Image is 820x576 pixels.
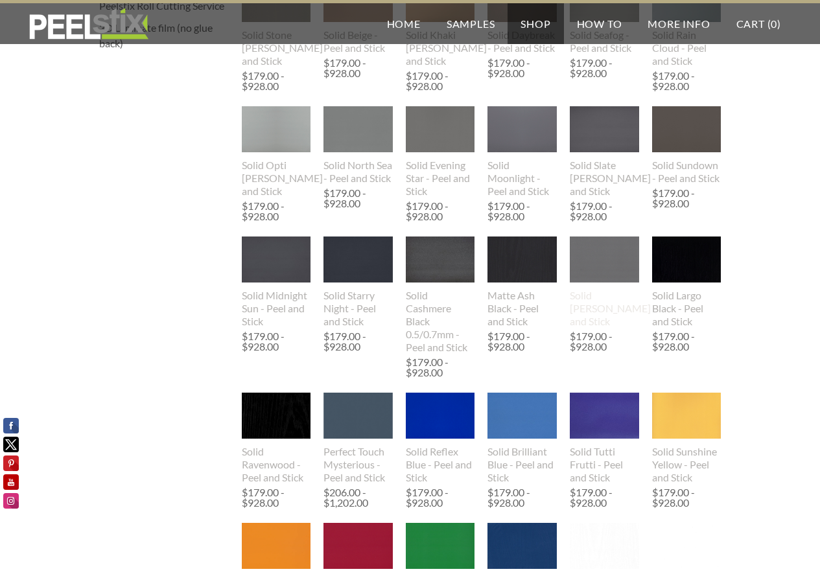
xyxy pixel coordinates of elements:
[26,8,151,40] img: REFACE SUPPLIES
[570,289,639,328] div: Solid [PERSON_NAME] and Stick
[406,159,475,198] div: Solid Evening Star - Peel and Stick
[487,201,554,222] div: $179.00 - $928.00
[570,487,636,508] div: $179.00 - $928.00
[487,331,554,352] div: $179.00 - $928.00
[242,393,311,483] a: Solid Ravenwood - Peel and Stick
[652,236,721,282] img: s832171791223022656_p562_i1_w400.jpeg
[487,58,554,78] div: $179.00 - $928.00
[570,331,636,352] div: $179.00 - $928.00
[406,445,475,484] div: Solid Reflex Blue - Peel and Stick
[406,106,475,197] a: Solid Evening Star - Peel and Stick
[570,58,636,78] div: $179.00 - $928.00
[323,106,393,184] a: Solid North Sea - Peel and Stick
[242,487,308,508] div: $179.00 - $928.00
[323,371,393,461] img: s832171791223022656_p851_i1_w712.png
[652,71,718,91] div: $179.00 - $928.00
[323,393,393,483] a: Perfect Touch Mysterious - Peel and Stick
[242,159,311,198] div: Solid Opti [PERSON_NAME] and Stick
[242,445,311,484] div: Solid Ravenwood - Peel and Stick
[323,188,390,209] div: $179.00 - $928.00
[323,445,393,484] div: Perfect Touch Mysterious - Peel and Stick
[406,236,475,353] a: Solid Cashmere Black 0.5/0.7mm - Peel and Stick
[652,236,721,327] a: Solid Largo Black - Peel and Stick
[323,331,390,352] div: $179.00 - $928.00
[242,523,311,569] img: s832171791223022656_p947_i1_w2048.jpeg
[323,487,390,508] div: $206.00 - $1,202.00
[508,3,563,44] a: Shop
[242,106,311,197] a: Solid Opti [PERSON_NAME] and Stick
[406,523,475,569] img: s832171791223022656_p949_i1_w2048.jpeg
[406,393,475,439] img: s832171791223022656_p571_i1_w400.jpeg
[434,3,508,44] a: Samples
[487,393,557,439] img: s832171791223022656_p665_i1_w307.jpeg
[406,487,472,508] div: $179.00 - $928.00
[570,201,636,222] div: $179.00 - $928.00
[406,71,472,91] div: $179.00 - $928.00
[242,236,311,282] img: s832171791223022656_p925_i1_w2048.jpeg
[242,201,308,222] div: $179.00 - $928.00
[406,86,475,174] img: s832171791223022656_p791_i1_w640.jpeg
[242,289,311,328] div: Solid Midnight Sun - Peel and Stick
[570,393,639,483] a: Solid Tutti Frutti - Peel and Stick
[242,236,311,327] a: Solid Midnight Sun - Peel and Stick
[570,236,639,327] a: Solid [PERSON_NAME] and Stick
[242,71,308,91] div: $179.00 - $928.00
[242,29,311,67] div: Solid Stone [PERSON_NAME] and Stick
[570,445,639,484] div: Solid Tutti Frutti - Peel and Stick
[487,523,557,569] img: s832171791223022656_p996_i1_w2048.jpeg
[406,201,472,222] div: $179.00 - $928.00
[652,393,721,483] a: Solid Sunshine Yellow - Peel and Stick
[771,17,777,30] span: 0
[323,523,393,569] img: s832171791223022656_p818_i2_w640.jpeg
[406,236,475,282] img: s832171791223022656_p929_i1_w2048.jpeg
[652,523,721,569] img: s832171791223022656_p1003_i1_w2048.jpeg
[723,3,794,44] a: Cart (0)
[570,159,639,198] div: Solid Slate [PERSON_NAME] and Stick
[564,3,635,44] a: How To
[406,29,475,67] div: Solid Khaki [PERSON_NAME] and Stick
[487,236,557,327] a: Matte Ash Black - Peel and Stick
[652,188,718,209] div: $179.00 - $928.00
[487,106,557,197] a: Solid Moonlight - Peel and Stick
[570,236,639,282] img: s832171791223022656_p555_i1_w400.jpeg
[487,487,554,508] div: $179.00 - $928.00
[570,523,639,569] img: s832171791223022656_p999_i1_w2048.jpeg
[323,236,393,327] a: Solid Starry Night - Peel and Stick
[323,58,390,78] div: $179.00 - $928.00
[635,3,723,44] a: More Info
[652,371,721,461] img: s832171791223022656_p789_i1_w640.jpeg
[323,159,393,185] div: Solid North Sea - Peel and Stick
[242,331,308,352] div: $179.00 - $928.00
[406,357,472,378] div: $179.00 - $928.00
[652,445,721,484] div: Solid Sunshine Yellow - Peel and Stick
[487,106,557,152] img: s832171791223022656_p563_i1_w400.jpeg
[487,159,557,198] div: Solid Moonlight - Peel and Stick
[487,289,557,328] div: Matte Ash Black - Peel and Stick
[487,215,557,305] img: s832171791223022656_p799_i1_w640.jpeg
[406,393,475,483] a: Solid Reflex Blue - Peel and Stick
[323,106,393,152] img: s832171791223022656_p943_i1_w2048.jpeg
[242,106,311,152] img: s832171791223022656_p566_i1_w400.jpeg
[652,331,718,352] div: $179.00 - $928.00
[570,106,639,197] a: Solid Slate [PERSON_NAME] and Stick
[652,106,721,152] img: s832171791223022656_p574_i1_w400.jpeg
[570,106,639,152] img: s832171791223022656_p898_i1_w2048.jpeg
[652,106,721,184] a: Solid Sundown - Peel and Stick
[241,393,311,439] img: s832171791223022656_p659_i1_w307.jpeg
[487,445,557,484] div: Solid Brilliant Blue - Peel and Stick
[487,393,557,483] a: Solid Brilliant Blue - Peel and Stick
[323,236,393,282] img: s832171791223022656_p573_i2_w2048.jpeg
[652,29,721,67] div: Solid Rain Cloud - Peel and Stick
[652,487,718,508] div: $179.00 - $928.00
[652,289,721,328] div: Solid Largo Black - Peel and Stick
[323,289,393,328] div: Solid Starry Night - Peel and Stick
[652,159,721,185] div: Solid Sundown - Peel and Stick
[374,3,434,44] a: Home
[570,393,639,439] img: s832171791223022656_p575_i1_w400.jpeg
[406,289,475,354] div: Solid Cashmere Black 0.5/0.7mm - Peel and Stick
